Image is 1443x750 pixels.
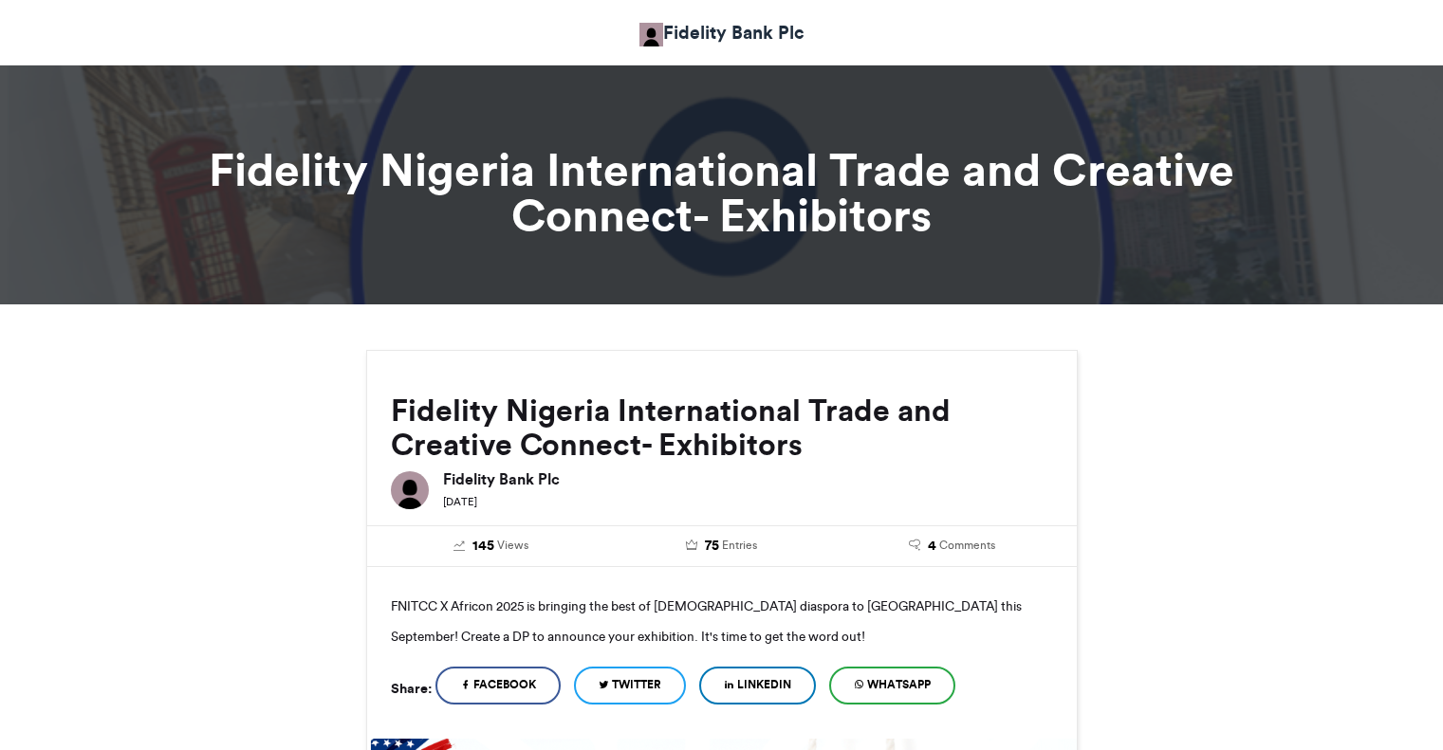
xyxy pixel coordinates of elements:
[867,676,931,693] span: WhatsApp
[705,536,719,557] span: 75
[473,676,536,693] span: Facebook
[574,667,686,704] a: Twitter
[391,393,1053,462] h2: Fidelity Nigeria International Trade and Creative Connect- Exhibitors
[620,536,823,557] a: 75 Entries
[391,536,593,557] a: 145 Views
[497,537,528,554] span: Views
[851,536,1053,557] a: 4 Comments
[443,471,1053,486] h6: Fidelity Bank Plc
[939,537,995,554] span: Comments
[639,23,663,46] img: Fidelity Bank
[612,676,661,693] span: Twitter
[699,667,816,704] a: LinkedIn
[435,667,561,704] a: Facebook
[443,495,477,508] small: [DATE]
[928,536,936,557] span: 4
[195,147,1249,238] h1: Fidelity Nigeria International Trade and Creative Connect- Exhibitors
[829,667,955,704] a: WhatsApp
[737,676,791,693] span: LinkedIn
[391,591,1053,651] p: FNITCC X Africon 2025 is bringing the best of [DEMOGRAPHIC_DATA] diaspora to [GEOGRAPHIC_DATA] th...
[391,676,432,701] h5: Share:
[391,471,429,509] img: Fidelity Bank Plc
[472,536,494,557] span: 145
[722,537,757,554] span: Entries
[639,19,805,46] a: Fidelity Bank Plc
